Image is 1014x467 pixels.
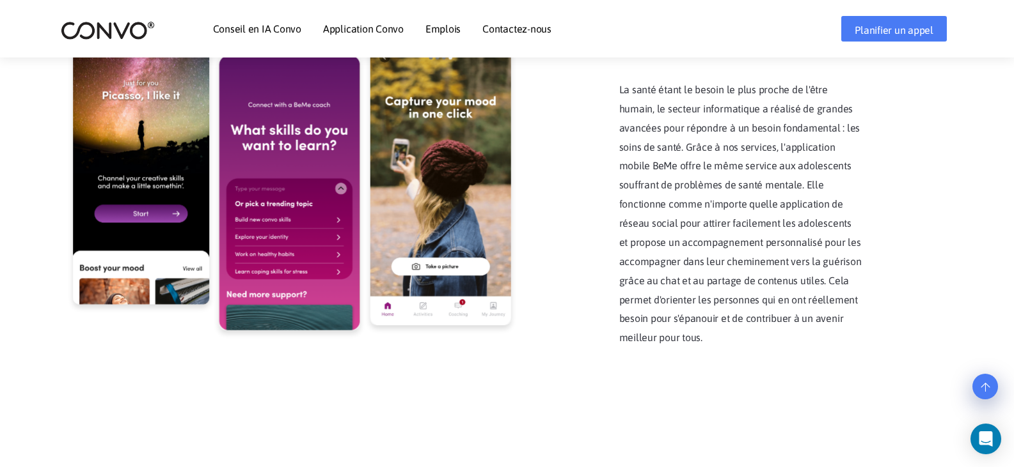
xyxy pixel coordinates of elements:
a: Contactez-nous [482,24,551,34]
font: Contactez-nous [482,23,551,34]
font: Application Convo [323,23,404,34]
a: Application Convo [323,24,404,34]
font: Emplois [425,23,461,34]
div: Open Intercom Messenger [970,424,1001,454]
a: Planifier un appel [841,16,947,42]
img: logo_2.png [61,20,155,40]
a: Emplois [425,24,461,34]
a: Conseil en IA Convo [213,24,301,34]
font: Conseil en IA Convo [213,23,301,34]
font: La santé étant le besoin le plus proche de l'être humain, le secteur informatique a réalisé de gr... [619,84,862,343]
font: Planifier un appel [855,24,933,36]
